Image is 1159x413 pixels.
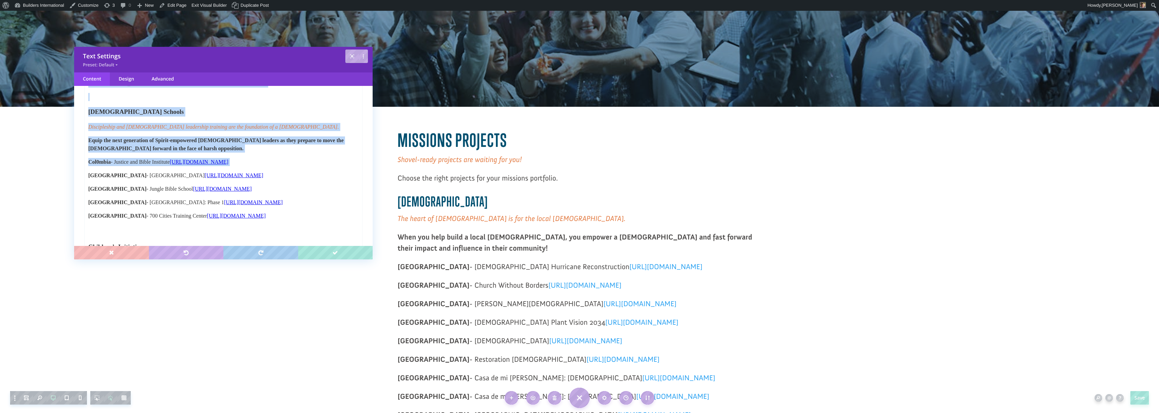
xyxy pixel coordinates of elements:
[74,72,110,86] div: Content
[4,126,151,131] span: - Restoration [DEMOGRAPHIC_DATA]
[4,272,259,285] strong: Equip the next generation of Spirit-empowered [DEMOGRAPHIC_DATA] leaders as they prepare to move ...
[110,72,143,86] div: Design
[605,318,679,327] span: [URL][DOMAIN_NAME]
[4,99,165,104] span: - [DEMOGRAPHIC_DATA] Plant Vision 2034
[549,336,622,345] span: [URL][DOMAIN_NAME]
[603,299,677,312] a: [URL][DOMAIN_NAME]
[125,215,183,220] a: [URL][DOMAIN_NAME]
[398,262,629,271] span: - [DEMOGRAPHIC_DATA] Hurricane Reconstruction
[398,193,488,210] b: [DEMOGRAPHIC_DATA]
[120,307,179,312] a: [URL][DOMAIN_NAME]
[4,112,62,118] strong: [GEOGRAPHIC_DATA]
[398,355,587,364] span: - Restoration [DEMOGRAPHIC_DATA]
[4,307,62,312] strong: [GEOGRAPHIC_DATA]
[151,126,210,131] a: [URL][DOMAIN_NAME]
[642,373,715,386] a: [URL][DOMAIN_NAME]
[398,392,636,401] span: - Casa de mi [PERSON_NAME]: [GEOGRAPHIC_DATA]
[4,139,254,145] span: - Casa de mi [PERSON_NAME]: [DEMOGRAPHIC_DATA]
[636,392,709,404] a: [URL][DOMAIN_NAME]
[549,281,622,290] span: [URL][DOMAIN_NAME]
[398,299,603,308] span: - [PERSON_NAME][DEMOGRAPHIC_DATA]
[4,99,62,104] strong: [GEOGRAPHIC_DATA]
[4,72,118,77] span: - Church Without Borders
[191,153,250,158] a: [URL][DOMAIN_NAME]
[139,333,198,339] a: [URL][DOMAIN_NAME]
[168,85,226,91] a: [URL][DOMAIN_NAME]
[398,336,549,345] span: - [DEMOGRAPHIC_DATA]
[4,112,125,118] span: - [DEMOGRAPHIC_DATA]
[122,347,181,353] a: [URL][DOMAIN_NAME]
[398,373,469,382] strong: [GEOGRAPHIC_DATA]
[4,72,62,77] strong: [GEOGRAPHIC_DATA]
[4,347,62,353] strong: [GEOGRAPHIC_DATA]
[12,7,93,20] div: [PERSON_NAME] donated $100
[4,139,62,145] strong: [GEOGRAPHIC_DATA]
[587,355,660,364] span: [URL][DOMAIN_NAME]
[398,355,469,364] strong: [GEOGRAPHIC_DATA]
[4,85,62,91] strong: [GEOGRAPHIC_DATA]
[398,392,469,401] strong: [GEOGRAPHIC_DATA]
[182,58,240,64] a: [URL][DOMAIN_NAME]
[4,242,99,249] b: [DEMOGRAPHIC_DATA] Schools
[4,320,108,326] span: - Jungle Bible School
[125,180,183,185] a: [URL][DOMAIN_NAME]
[398,232,752,253] strong: When you help build a local [DEMOGRAPHIC_DATA], you empower a [DEMOGRAPHIC_DATA] and fast forward...
[118,72,177,77] span: [URL][DOMAIN_NAME]
[398,281,469,290] strong: [GEOGRAPHIC_DATA]
[125,112,183,118] a: [URL][DOMAIN_NAME]
[165,99,223,104] a: [URL][DOMAIN_NAME]
[1102,3,1138,8] span: [PERSON_NAME]
[4,393,198,399] span: The rapidly changing world has left many vulnerable children around the world suffering.
[4,193,62,199] strong: [GEOGRAPHIC_DATA]
[4,180,125,185] span: - [DEMOGRAPHIC_DATA]
[4,126,62,131] strong: [GEOGRAPHIC_DATA]
[605,318,679,330] a: [URL][DOMAIN_NAME]
[398,373,715,386] span: - Casa de mi [PERSON_NAME]: [DEMOGRAPHIC_DATA]
[1130,391,1149,405] button: Save
[85,293,144,299] a: [URL][DOMAIN_NAME]
[4,320,62,326] strong: [GEOGRAPHIC_DATA]
[143,72,183,86] div: Advanced
[636,392,709,401] span: [URL][DOMAIN_NAME]
[4,180,62,185] strong: [GEOGRAPHIC_DATA]
[603,299,677,308] span: [URL][DOMAIN_NAME]
[180,166,239,172] a: [URL][DOMAIN_NAME]
[4,333,139,339] span: - [GEOGRAPHIC_DATA]: Phase 1
[587,355,660,367] a: [URL][DOMAIN_NAME]
[4,258,254,264] span: Discipleship and [DEMOGRAPHIC_DATA] leadership training are the foundation of a [DEMOGRAPHIC_DATA].
[4,193,216,199] span: - International [DEMOGRAPHIC_DATA] of [GEOGRAPHIC_DATA]
[549,281,622,293] a: [URL][DOMAIN_NAME]
[4,193,230,207] span: [URL][DOMAIN_NAME]
[629,262,702,271] span: [URL][DOMAIN_NAME]
[549,336,622,349] a: [URL][DOMAIN_NAME]
[12,27,17,32] img: US.png
[108,320,167,326] a: [URL][DOMAIN_NAME]
[398,299,469,308] strong: [GEOGRAPHIC_DATA]
[4,166,62,172] strong: [GEOGRAPHIC_DATA]
[95,13,125,26] button: Donate
[4,293,85,299] span: - Justice and Bible Institute
[398,281,549,290] span: - Church Without Borders
[12,14,18,20] img: emoji heart
[4,215,125,220] span: - [DEMOGRAPHIC_DATA]
[4,166,180,172] span: - [GEOGRAPHIC_DATA][DEMOGRAPHIC_DATA]
[4,153,62,158] strong: [GEOGRAPHIC_DATA]
[398,318,469,327] strong: [GEOGRAPHIC_DATA]
[16,21,81,26] strong: Builders International: Foundation
[18,27,67,32] span: Nixa , [GEOGRAPHIC_DATA]
[83,62,114,67] span: Preset: Default
[629,262,702,275] a: [URL][DOMAIN_NAME]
